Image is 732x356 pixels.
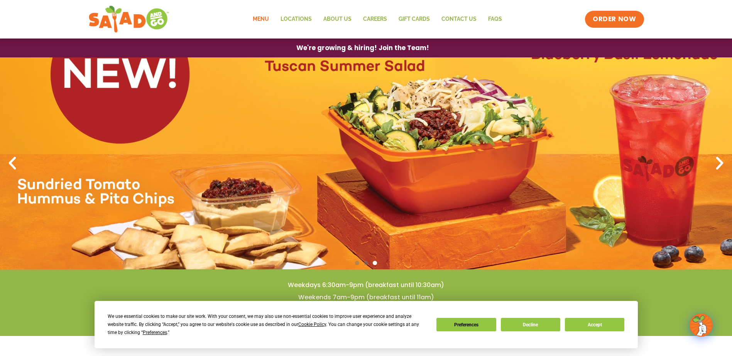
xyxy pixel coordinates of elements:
[565,318,624,331] button: Accept
[318,10,357,28] a: About Us
[247,10,275,28] a: Menu
[95,301,638,348] div: Cookie Consent Prompt
[88,4,170,35] img: new-SAG-logo-768×292
[108,312,427,337] div: We use essential cookies to make our site work. With your consent, we may also use non-essential ...
[482,10,508,28] a: FAQs
[593,15,636,24] span: ORDER NOW
[585,11,644,28] a: ORDER NOW
[296,45,429,51] span: We're growing & hiring! Join the Team!
[355,261,359,265] span: Go to slide 1
[373,261,377,265] span: Go to slide 3
[247,10,508,28] nav: Menu
[298,322,326,327] span: Cookie Policy
[364,261,368,265] span: Go to slide 2
[357,10,393,28] a: Careers
[690,314,712,336] img: wpChatIcon
[501,318,560,331] button: Decline
[15,293,717,302] h4: Weekends 7am-9pm (breakfast until 11am)
[711,155,728,172] div: Next slide
[436,318,496,331] button: Preferences
[285,39,441,57] a: We're growing & hiring! Join the Team!
[143,330,167,335] span: Preferences
[436,10,482,28] a: Contact Us
[393,10,436,28] a: GIFT CARDS
[275,10,318,28] a: Locations
[15,281,717,289] h4: Weekdays 6:30am-9pm (breakfast until 10:30am)
[4,155,21,172] div: Previous slide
